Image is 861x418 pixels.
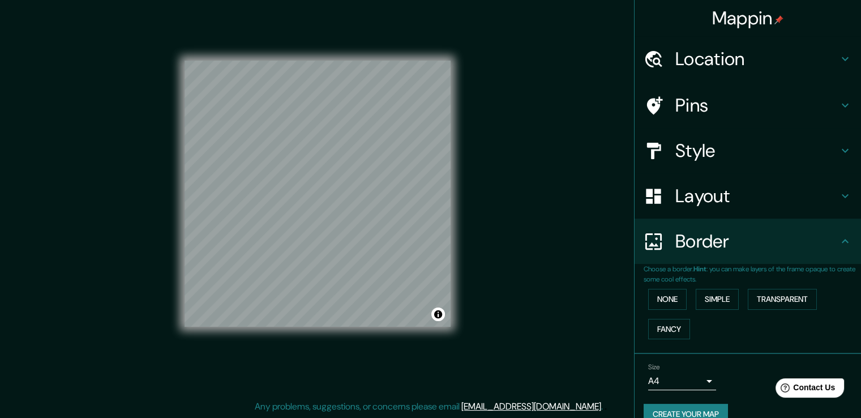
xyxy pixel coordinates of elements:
[185,61,451,327] canvas: Map
[774,15,783,24] img: pin-icon.png
[635,36,861,82] div: Location
[603,400,605,413] div: .
[675,139,838,162] h4: Style
[675,185,838,207] h4: Layout
[760,374,849,406] iframe: Help widget launcher
[635,219,861,264] div: Border
[635,128,861,173] div: Style
[461,400,601,412] a: [EMAIL_ADDRESS][DOMAIN_NAME]
[635,83,861,128] div: Pins
[635,173,861,219] div: Layout
[675,48,838,70] h4: Location
[675,94,838,117] h4: Pins
[696,289,739,310] button: Simple
[255,400,603,413] p: Any problems, suggestions, or concerns please email .
[431,308,445,321] button: Toggle attribution
[648,289,687,310] button: None
[605,400,607,413] div: .
[644,264,861,284] p: Choose a border. : you can make layers of the frame opaque to create some cool effects.
[648,372,716,390] div: A4
[675,230,838,253] h4: Border
[648,362,660,372] label: Size
[648,319,690,340] button: Fancy
[693,265,706,274] b: Hint
[748,289,817,310] button: Transparent
[712,7,784,29] h4: Mappin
